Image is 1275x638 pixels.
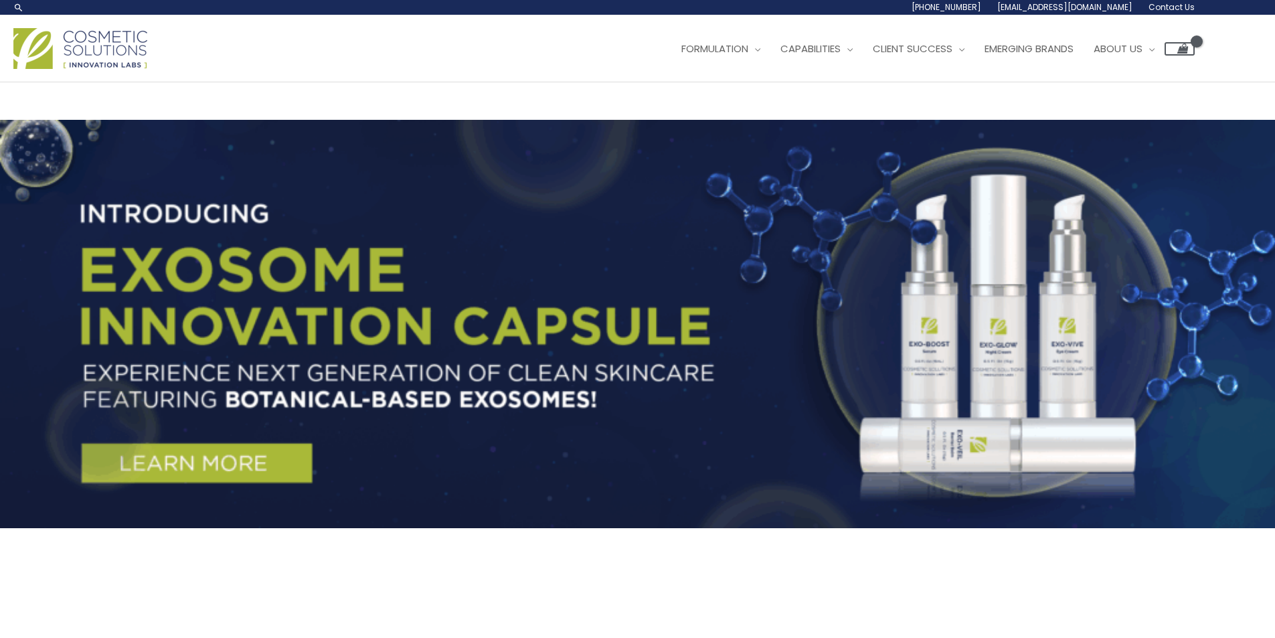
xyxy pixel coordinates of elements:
span: [PHONE_NUMBER] [912,1,981,13]
a: Client Success [863,29,974,69]
span: Formulation [681,42,748,56]
a: Formulation [671,29,770,69]
span: Emerging Brands [985,42,1074,56]
a: Emerging Brands [974,29,1084,69]
a: Search icon link [13,2,24,13]
a: Capabilities [770,29,863,69]
span: Contact Us [1149,1,1195,13]
a: View Shopping Cart, empty [1165,42,1195,56]
span: Capabilities [780,42,841,56]
span: [EMAIL_ADDRESS][DOMAIN_NAME] [997,1,1132,13]
span: About Us [1094,42,1142,56]
nav: Site Navigation [661,29,1195,69]
a: About Us [1084,29,1165,69]
img: Cosmetic Solutions Logo [13,28,147,69]
span: Client Success [873,42,952,56]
